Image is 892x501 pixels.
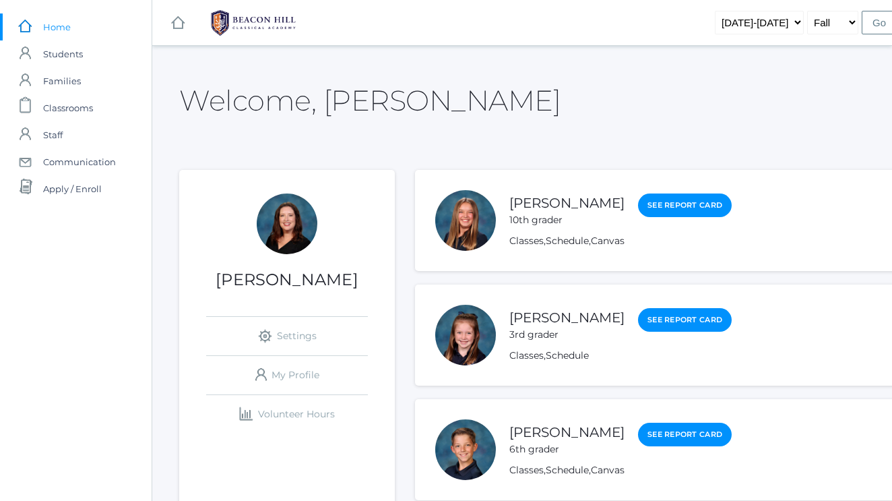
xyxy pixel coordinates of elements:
div: 6th grader [509,442,625,456]
a: Volunteer Hours [206,395,368,434]
h2: Welcome, [PERSON_NAME] [179,85,561,116]
a: [PERSON_NAME] [509,310,625,326]
a: Classes [509,235,544,247]
a: Schedule [546,235,589,247]
a: See Report Card [638,194,732,217]
div: 3rd grader [509,328,625,342]
div: , , [509,234,732,248]
span: Staff [43,121,63,148]
span: Classrooms [43,94,93,121]
span: Apply / Enroll [43,175,102,202]
div: Fiona Watters [435,305,496,365]
a: Classes [509,464,544,476]
div: , , [509,463,732,477]
h1: [PERSON_NAME] [179,271,395,289]
div: Katie Watters [257,194,317,254]
a: Schedule [546,464,589,476]
a: [PERSON_NAME] [509,195,625,211]
img: 1_BHCALogos-05.png [203,6,304,40]
div: , [509,349,732,363]
a: Canvas [591,464,625,476]
a: Schedule [546,349,589,361]
div: Ian Watters [435,419,496,480]
a: See Report Card [638,308,732,332]
span: Families [43,67,81,94]
div: Abigail Watters [435,190,496,251]
a: Classes [509,349,544,361]
a: See Report Card [638,423,732,446]
a: My Profile [206,356,368,394]
a: Settings [206,317,368,355]
span: Communication [43,148,116,175]
span: Students [43,40,83,67]
span: Home [43,13,71,40]
a: Canvas [591,235,625,247]
div: 10th grader [509,213,625,227]
a: [PERSON_NAME] [509,424,625,440]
